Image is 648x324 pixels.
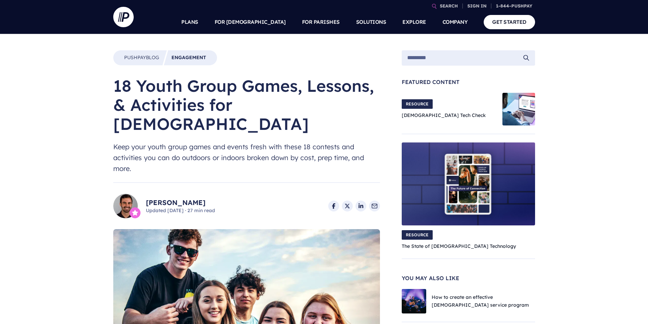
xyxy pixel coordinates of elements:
a: EXPLORE [402,10,426,34]
span: Updated [DATE] 27 min read [146,207,215,214]
a: Share via Email [369,201,380,211]
a: The State of [DEMOGRAPHIC_DATA] Technology [402,243,516,249]
a: Share on Facebook [328,201,339,211]
a: [DEMOGRAPHIC_DATA] Tech Check [402,112,486,118]
a: Share on LinkedIn [355,201,366,211]
a: SOLUTIONS [356,10,386,34]
span: Pushpay [124,54,146,61]
img: Ryan Nelson [113,194,138,218]
span: Keep your youth group games and events fresh with these 18 contests and activities you can do out... [113,141,380,174]
a: GET STARTED [484,15,535,29]
a: PushpayBlog [124,54,159,61]
a: Engagement [171,54,206,61]
a: Share on X [342,201,353,211]
img: Church Tech Check Blog Hero Image [502,93,535,125]
span: RESOURCE [402,99,433,109]
span: · [185,207,186,214]
span: You May Also Like [402,275,535,281]
a: FOR [DEMOGRAPHIC_DATA] [215,10,286,34]
a: [PERSON_NAME] [146,198,215,207]
h1: 18 Youth Group Games, Lessons, & Activities for [DEMOGRAPHIC_DATA] [113,76,380,133]
span: Featured Content [402,79,535,85]
a: How to create an effective [DEMOGRAPHIC_DATA] service program [432,294,529,308]
a: COMPANY [443,10,468,34]
a: PLANS [181,10,198,34]
a: FOR PARISHES [302,10,340,34]
span: RESOURCE [402,230,433,240]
